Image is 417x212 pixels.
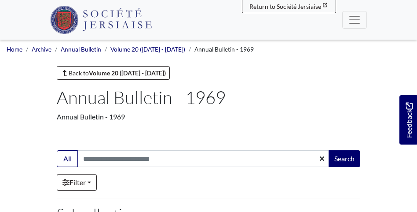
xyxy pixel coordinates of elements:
button: All [57,150,78,167]
input: Search this collection... [77,150,329,167]
a: Volume 20 ([DATE] - [DATE]) [110,46,185,53]
a: Back toVolume 20 ([DATE] - [DATE]) [57,66,170,80]
button: Search [329,150,360,167]
a: Société Jersiaise logo [50,4,152,36]
img: Société Jersiaise [50,6,152,34]
span: Menu [348,13,361,26]
a: Would you like to provide feedback? [399,95,417,145]
a: Archive [32,46,51,53]
span: Return to Société Jersiaise [249,3,321,10]
span: Feedback [404,103,414,138]
strong: Volume 20 ([DATE] - [DATE]) [89,69,166,77]
button: Menu [342,11,367,29]
a: Filter [57,174,97,191]
span: Annual Bulletin - 1969 [194,46,254,53]
a: Home [7,46,22,53]
div: Annual Bulletin - 1969 [57,112,360,122]
a: Annual Bulletin [61,46,101,53]
h1: Annual Bulletin - 1969 [57,87,360,108]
